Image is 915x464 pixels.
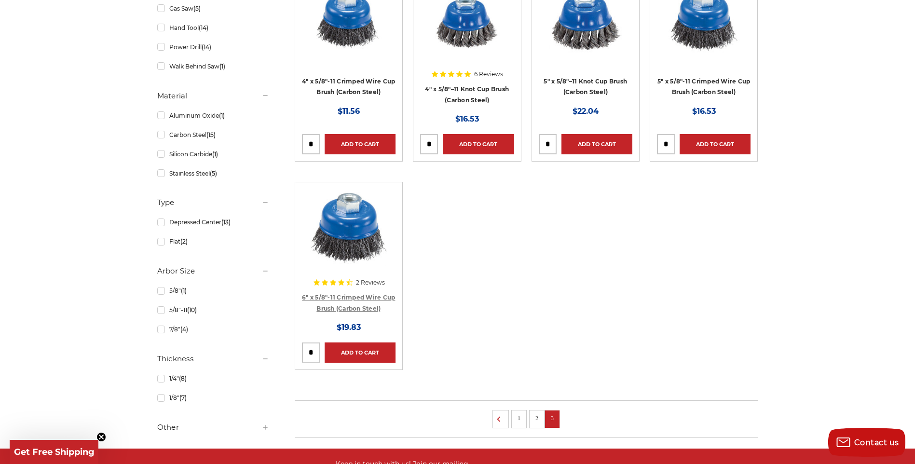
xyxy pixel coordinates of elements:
span: $19.83 [337,323,361,332]
a: Aluminum Oxide [157,107,269,124]
a: Carbon Steel [157,126,269,143]
h5: Arbor Size [157,265,269,277]
span: $16.53 [692,107,716,116]
span: (10) [187,306,197,314]
span: (8) [179,375,187,382]
a: Flat [157,233,269,250]
a: Add to Cart [443,134,514,154]
span: (4) [180,326,188,333]
a: Hand Tool [157,19,269,36]
a: 3 [547,413,557,423]
span: (15) [206,131,216,138]
span: $22.04 [573,107,599,116]
a: 4" x 5/8"-11 Crimped Wire Cup Brush (Carbon Steel) [302,78,395,96]
span: (14) [202,43,211,51]
span: (1) [181,287,187,294]
a: 1 [514,413,524,423]
button: Close teaser [96,432,106,442]
div: Get Free ShippingClose teaser [10,440,98,464]
a: Add to Cart [680,134,751,154]
a: Walk Behind Saw [157,58,269,75]
a: 4″ x 5/8″–11 Knot Cup Brush (Carbon Steel) [425,85,509,104]
a: 6" x 5/8"-11 Crimped Wire Cup Brush (Carbon Steel) [302,189,396,283]
a: 7/8" [157,321,269,338]
a: Silicon Carbide [157,146,269,163]
span: 2 Reviews [356,280,385,286]
span: (13) [221,218,231,226]
span: $11.56 [338,107,360,116]
h5: Material [157,90,269,102]
span: (5) [210,170,217,177]
span: (7) [179,394,187,401]
a: 1/8" [157,389,269,406]
a: 2 [532,413,542,423]
span: (5) [193,5,201,12]
button: Contact us [828,428,905,457]
span: (1) [219,112,225,119]
a: Add to Cart [561,134,632,154]
img: 6" x 5/8"-11 Crimped Wire Cup Brush (Carbon Steel) [310,189,387,266]
a: 5" x 5/8"-11 Crimped Wire Cup Brush (Carbon Steel) [657,78,750,96]
span: (14) [199,24,208,31]
span: $16.53 [455,114,479,123]
a: 5/8"-11 [157,301,269,318]
a: Add to Cart [325,134,396,154]
a: 5/8" [157,282,269,299]
h5: Other [157,422,269,433]
span: (2) [180,238,188,245]
a: 5″ x 5/8″–11 Knot Cup Brush (Carbon Steel) [544,78,627,96]
span: (1) [219,63,225,70]
span: Contact us [854,438,899,447]
h5: Thickness [157,353,269,365]
a: Power Drill [157,39,269,55]
a: Depressed Center [157,214,269,231]
span: (1) [212,150,218,158]
span: 6 Reviews [474,71,503,77]
a: Stainless Steel [157,165,269,182]
span: Get Free Shipping [14,447,95,457]
a: 1/4" [157,370,269,387]
h5: Type [157,197,269,208]
a: Add to Cart [325,342,396,363]
a: 6" x 5/8"-11 Crimped Wire Cup Brush (Carbon Steel) [302,294,395,312]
